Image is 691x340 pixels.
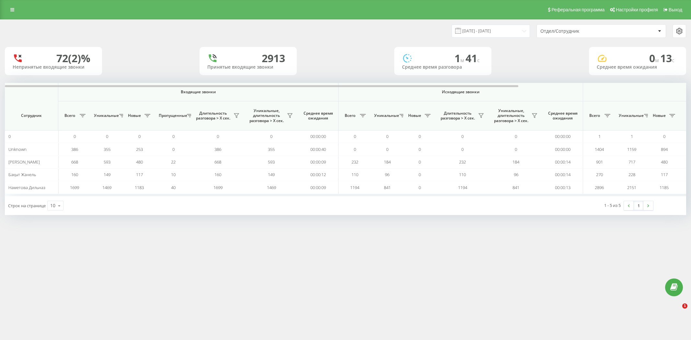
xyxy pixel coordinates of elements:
[682,303,687,309] span: 1
[262,52,285,64] div: 2913
[515,146,517,152] span: 0
[515,133,517,139] span: 0
[159,113,185,118] span: Пропущенные
[455,51,466,65] span: 1
[138,133,141,139] span: 0
[466,51,480,65] span: 41
[627,185,636,190] span: 2151
[595,185,604,190] span: 2896
[597,64,678,70] div: Среднее время ожидания
[136,172,143,177] span: 117
[514,172,518,177] span: 96
[8,185,45,190] span: Наметова Дильназ
[194,111,232,121] span: Длительность разговора > Х сек.
[50,202,55,209] div: 10
[385,172,389,177] span: 96
[207,64,289,70] div: Принятые входящие звонки
[660,185,669,190] span: 1185
[248,108,285,123] span: Уникальные, длительность разговора > Х сек.
[56,52,90,64] div: 72 (2)%
[604,202,621,209] div: 1 - 5 из 5
[213,185,223,190] span: 1699
[596,159,603,165] span: 901
[298,181,339,194] td: 00:00:09
[136,159,143,165] span: 480
[94,113,117,118] span: Уникальные
[628,159,635,165] span: 717
[419,185,421,190] span: 0
[669,7,682,12] span: Выход
[586,113,603,118] span: Всего
[374,113,397,118] span: Уникальные
[543,130,583,143] td: 00:00:00
[268,172,275,177] span: 149
[104,159,110,165] span: 593
[419,159,421,165] span: 0
[8,203,46,209] span: Строк на странице
[631,133,633,139] span: 1
[303,111,333,121] span: Среднее время ожидания
[661,146,668,152] span: 894
[8,172,36,177] span: Бақыт Жанель
[598,133,601,139] span: 1
[104,146,110,152] span: 355
[214,159,221,165] span: 668
[342,113,358,118] span: Всего
[75,89,321,95] span: Входящие звонки
[419,133,421,139] span: 0
[384,159,391,165] span: 184
[354,133,356,139] span: 0
[402,64,484,70] div: Среднее время разговора
[102,185,111,190] span: 1469
[407,113,423,118] span: Новые
[660,51,674,65] span: 13
[171,185,176,190] span: 40
[351,159,358,165] span: 232
[547,111,578,121] span: Среднее время ожидания
[492,108,530,123] span: Уникальные, длительность разговора > Х сек.
[616,7,658,12] span: Настройки профиля
[634,201,643,210] a: 1
[540,28,618,34] div: Отдел/Сотрудник
[171,159,176,165] span: 22
[439,111,476,121] span: Длительность разговора > Х сек.
[354,146,356,152] span: 0
[268,159,275,165] span: 593
[460,57,466,64] span: м
[8,159,40,165] span: [PERSON_NAME]
[419,172,421,177] span: 0
[663,133,665,139] span: 0
[661,172,668,177] span: 117
[386,133,388,139] span: 0
[350,185,359,190] span: 1194
[459,159,466,165] span: 232
[543,156,583,168] td: 00:00:14
[214,172,221,177] span: 160
[649,51,660,65] span: 0
[459,172,466,177] span: 110
[171,172,176,177] span: 10
[71,146,78,152] span: 386
[214,146,221,152] span: 386
[268,146,275,152] span: 355
[217,133,219,139] span: 0
[70,185,79,190] span: 1699
[351,172,358,177] span: 110
[543,143,583,155] td: 00:00:00
[512,159,519,165] span: 184
[461,146,464,152] span: 0
[543,181,583,194] td: 00:00:13
[661,159,668,165] span: 480
[619,113,642,118] span: Уникальные
[596,172,603,177] span: 270
[461,133,464,139] span: 0
[551,7,605,12] span: Реферальная программа
[298,143,339,155] td: 00:00:40
[628,172,635,177] span: 228
[419,146,421,152] span: 0
[672,57,674,64] span: c
[458,185,467,190] span: 1194
[104,172,110,177] span: 149
[651,113,667,118] span: Новые
[10,113,52,118] span: Сотрудник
